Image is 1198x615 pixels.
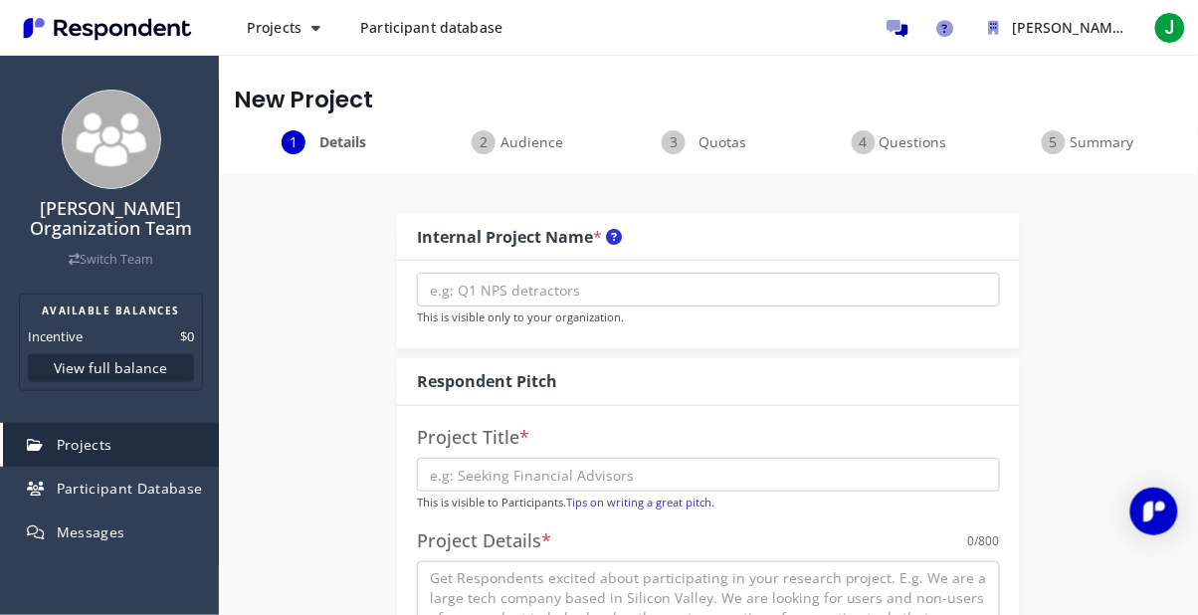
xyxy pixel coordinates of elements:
button: Projects [231,10,336,46]
button: J [1150,10,1190,46]
dt: Incentive [28,326,83,346]
div: Details [234,130,424,154]
div: /800 [968,531,1000,551]
span: Projects [57,435,112,454]
div: Questions [803,130,993,154]
div: Open Intercom Messenger [1130,488,1178,535]
span: Projects [247,18,301,37]
a: Help and support [925,8,965,48]
span: Messages [57,522,125,541]
div: 0 [968,531,975,551]
img: team_avatar_256.png [62,90,161,189]
button: Juan R Organization Team [973,10,1142,46]
div: Internal Project Name [417,226,622,249]
span: Audience [499,132,565,152]
section: Balance summary [19,294,203,391]
button: View full balance [28,354,194,382]
span: Participant Database [57,479,203,498]
h1: New Project [234,87,1183,114]
span: J [1154,12,1186,44]
a: Tips on writing a great pitch. [566,495,714,510]
a: Participant database [344,10,518,46]
input: e.g: Seeking Financial Advisors [417,458,1000,492]
div: Summary [993,130,1183,154]
div: Quotas [614,130,804,154]
a: Switch Team [69,251,153,268]
div: Audience [424,130,614,154]
dd: $0 [180,326,194,346]
a: Message participants [878,8,917,48]
span: Questions [880,132,945,152]
span: Quotas [690,132,755,152]
span: Summary [1070,132,1135,152]
h2: AVAILABLE BALANCES [28,303,194,318]
small: This is visible to Participants. [417,495,714,510]
h4: [PERSON_NAME] Organization Team [13,199,209,239]
div: Respondent Pitch [417,370,557,393]
input: e.g: Q1 NPS detractors [417,273,1000,307]
h4: Project Title [417,428,1000,448]
img: Respondent [16,12,199,45]
h4: Project Details [417,531,551,551]
span: Participant database [360,18,502,37]
small: This is visible only to your organization. [417,309,624,324]
span: Details [309,132,375,152]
